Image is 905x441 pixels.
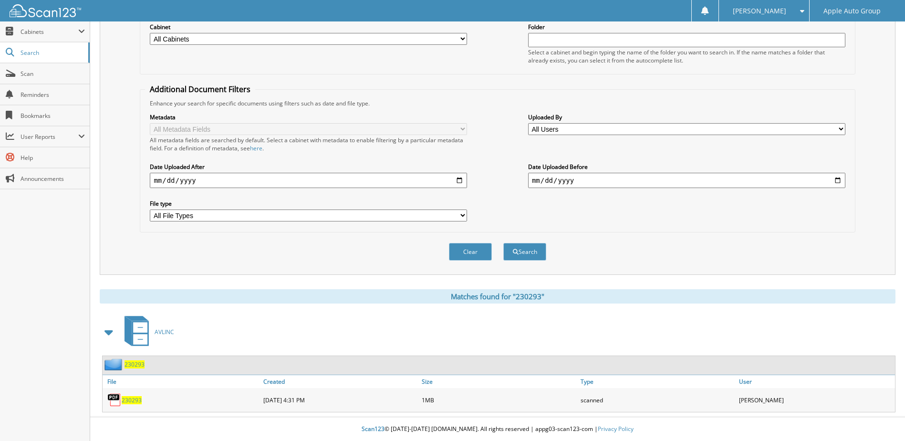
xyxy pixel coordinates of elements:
div: All metadata fields are searched by default. Select a cabinet with metadata to enable filtering b... [150,136,467,152]
div: © [DATE]-[DATE] [DOMAIN_NAME]. All rights reserved | appg03-scan123-com | [90,418,905,441]
input: start [150,173,467,188]
a: here [250,144,262,152]
img: folder2.png [104,358,125,370]
label: Date Uploaded Before [528,163,845,171]
div: [PERSON_NAME] [737,390,895,409]
a: Created [261,375,419,388]
img: scan123-logo-white.svg [10,4,81,17]
span: Help [21,154,85,162]
legend: Additional Document Filters [145,84,255,94]
span: AVLINC [155,328,174,336]
div: [DATE] 4:31 PM [261,390,419,409]
button: Clear [449,243,492,261]
label: File type [150,199,467,208]
a: Size [419,375,578,388]
img: PDF.png [107,393,122,407]
div: 1MB [419,390,578,409]
label: Cabinet [150,23,467,31]
span: Scan [21,70,85,78]
a: 230293 [122,396,142,404]
label: Date Uploaded After [150,163,467,171]
input: end [528,173,845,188]
span: Announcements [21,175,85,183]
span: User Reports [21,133,78,141]
span: Reminders [21,91,85,99]
div: Select a cabinet and begin typing the name of the folder you want to search in. If the name match... [528,48,845,64]
a: AVLINC [119,313,174,351]
span: Bookmarks [21,112,85,120]
span: Apple Auto Group [823,8,881,14]
div: Matches found for "230293" [100,289,895,304]
span: Search [21,49,83,57]
label: Uploaded By [528,113,845,121]
span: Cabinets [21,28,78,36]
label: Metadata [150,113,467,121]
div: Enhance your search for specific documents using filters such as date and file type. [145,99,850,107]
span: [PERSON_NAME] [733,8,786,14]
span: Scan123 [362,425,385,433]
a: 230293 [125,360,145,368]
div: scanned [578,390,737,409]
a: Type [578,375,737,388]
label: Folder [528,23,845,31]
button: Search [503,243,546,261]
a: File [103,375,261,388]
a: Privacy Policy [598,425,634,433]
a: User [737,375,895,388]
